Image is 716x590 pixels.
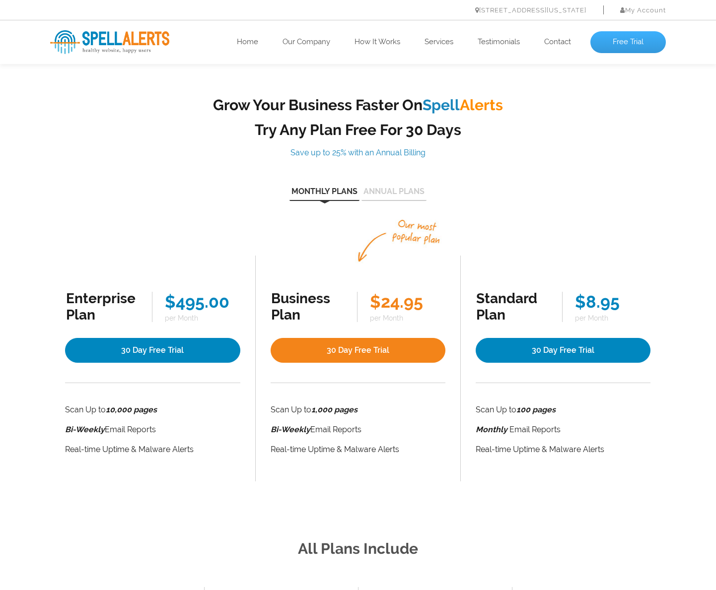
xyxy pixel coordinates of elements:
[65,443,240,457] li: Real-time Uptime & Malware Alerts
[460,96,503,114] span: Alerts
[575,292,649,312] div: $8.95
[370,314,444,322] span: per Month
[423,96,460,114] span: Spell
[476,425,507,434] strong: Monthly
[476,403,650,417] li: Scan Up to
[476,423,650,437] li: Email Reports
[361,188,427,201] button: Annual Plans
[271,425,310,434] i: Bi-Weekly
[289,188,359,201] button: Monthly Plans
[271,443,445,457] li: Real-time Uptime & Malware Alerts
[271,290,345,323] div: Business Plan
[204,96,512,114] h2: Grow Your Business Faster On
[271,423,445,437] li: Email Reports
[65,338,240,363] a: 30 Day Free Trial
[575,314,649,322] span: per Month
[165,292,239,312] div: $495.00
[311,405,358,414] strong: 1,000 pages
[271,338,445,363] a: 30 Day Free Trial
[516,405,556,414] strong: 100 pages
[476,443,650,457] li: Real-time Uptime & Malware Alerts
[65,423,240,437] li: Email Reports
[271,403,445,417] li: Scan Up to
[476,338,650,363] a: 30 Day Free Trial
[165,314,239,322] span: per Month
[204,121,512,138] h2: Try Any Plan Free For 30 Days
[476,290,550,323] div: Standard Plan
[50,536,666,562] h2: All Plans Include
[290,148,426,157] span: Save up to 25% with an Annual Billing
[65,425,105,434] i: Bi-Weekly
[65,403,240,417] li: Scan Up to
[66,290,140,323] div: Enterprise Plan
[106,405,157,414] strong: 10,000 pages
[370,292,444,312] div: $24.95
